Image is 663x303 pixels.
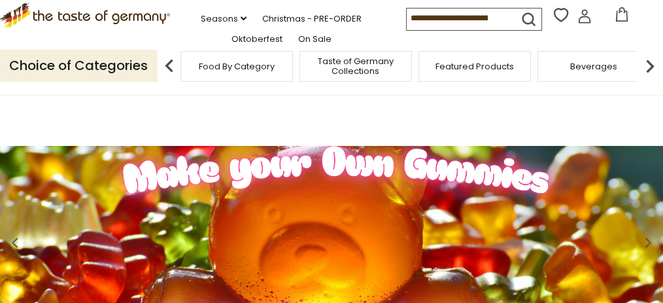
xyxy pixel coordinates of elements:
img: next arrow [637,53,663,79]
a: On Sale [298,32,331,46]
a: Featured Products [435,62,514,71]
a: Seasons [201,12,246,26]
a: Beverages [570,62,617,71]
a: Christmas - PRE-ORDER [262,12,362,26]
img: previous arrow [156,53,182,79]
a: Food By Category [199,62,275,71]
a: Taste of Germany Collections [303,56,408,76]
a: Oktoberfest [231,32,282,46]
